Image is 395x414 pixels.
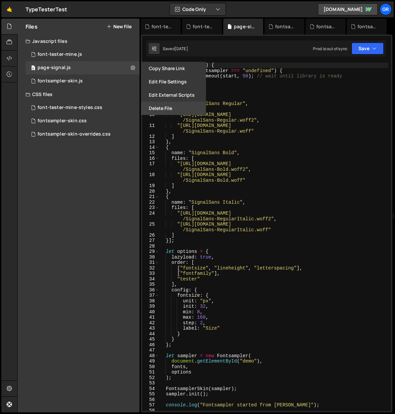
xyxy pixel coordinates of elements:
[142,331,159,337] div: 44
[26,101,140,114] div: 17031/46868.css
[163,46,188,52] div: Saved
[142,304,159,309] div: 39
[170,3,226,15] button: Code Only
[142,364,159,370] div: 50
[142,282,159,287] div: 35
[26,114,140,128] div: 17031/46795.css
[142,337,159,342] div: 45
[142,233,159,238] div: 26
[38,131,111,137] div: fontsampler-skin-overrides.css
[142,244,159,249] div: 28
[142,320,159,326] div: 42
[107,24,132,29] button: New File
[26,48,140,61] div: 17031/46867.js
[316,23,338,30] div: fontsampler-skin.css
[26,5,67,13] div: TypeTesterTest
[142,211,159,222] div: 24
[142,260,159,265] div: 31
[142,348,159,353] div: 47
[26,128,140,141] div: 17031/46814.css
[142,293,159,298] div: 37
[26,74,140,88] div: 17031/46794.js
[18,35,140,48] div: Javascript files
[141,88,206,102] button: Edit External Scripts
[142,287,159,293] div: 36
[142,271,159,276] div: 33
[142,238,159,244] div: 27
[141,62,206,75] button: Copy share link
[142,369,159,375] div: 51
[142,391,159,397] div: 55
[142,276,159,282] div: 34
[142,315,159,320] div: 41
[142,134,159,140] div: 12
[175,46,188,52] div: [DATE]
[142,380,159,386] div: 53
[142,200,159,205] div: 22
[141,75,206,88] button: Edit File Settings
[313,46,347,52] div: Prod is out of sync
[142,265,159,271] div: 32
[142,205,159,211] div: 23
[31,66,35,71] span: 0
[151,23,173,30] div: font-tester-mine-styles.css
[142,222,159,233] div: 25
[142,397,159,403] div: 56
[38,52,82,57] div: font-tester-mine.js
[142,139,159,145] div: 13
[142,249,159,255] div: 29
[234,23,255,30] div: page-signal.js
[142,375,159,381] div: 52
[142,255,159,260] div: 30
[26,23,38,30] h2: Files
[142,408,159,414] div: 58
[38,118,87,124] div: fontsampler-skin.css
[1,1,18,17] a: 🤙
[142,145,159,151] div: 14
[142,112,159,123] div: 10
[142,359,159,364] div: 49
[318,3,378,15] a: [DOMAIN_NAME]
[26,61,140,74] div: 17031/46822.js
[38,105,102,111] div: font-tester-mine-styles.css
[193,23,214,30] div: font-tester-mine.js
[142,309,159,315] div: 40
[142,183,159,189] div: 19
[142,161,159,172] div: 17
[38,65,71,71] div: page-signal.js
[351,43,384,54] button: Save
[38,78,83,84] div: fontsampler-skin.js
[142,189,159,194] div: 20
[18,88,140,101] div: CSS files
[142,342,159,348] div: 46
[142,123,159,134] div: 11
[142,298,159,304] div: 38
[141,102,206,115] button: Delete File
[142,156,159,161] div: 16
[357,23,379,30] div: fontsampler-skin.js
[275,23,296,30] div: fontsampler-skin-overrides.css
[380,3,392,15] a: Gr
[142,194,159,200] div: 21
[142,172,159,183] div: 18
[142,150,159,156] div: 15
[142,353,159,359] div: 48
[142,386,159,392] div: 54
[142,326,159,331] div: 43
[142,402,159,408] div: 57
